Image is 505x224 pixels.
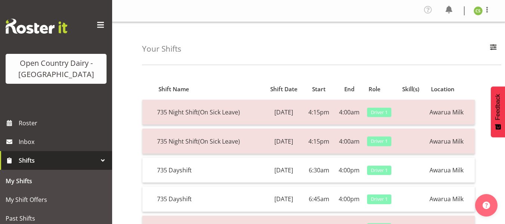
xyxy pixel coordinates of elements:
img: christopher-sutherland9865.jpg [474,6,483,15]
td: 4:00pm [334,187,364,212]
td: 735 Dayshift [154,158,264,183]
span: (On Sick Leave) [198,137,240,145]
td: [DATE] [264,100,304,125]
span: Driver 1 [371,109,388,116]
td: 735 Dayshift [154,187,264,212]
span: My Shifts [6,175,107,187]
span: Past Shifts [6,213,107,224]
div: Open Country Dairy - [GEOGRAPHIC_DATA] [13,58,99,80]
div: Role [369,85,394,93]
span: Inbox [19,136,108,147]
span: (On Sick Leave) [198,108,240,116]
td: Awarua Milk [427,158,475,183]
td: 4:00am [334,100,364,125]
img: help-xxl-2.png [483,202,490,209]
img: Rosterit website logo [6,19,67,34]
span: Roster [19,117,108,129]
a: My Shifts [2,172,110,190]
span: Shifts [19,155,97,166]
div: Location [431,85,471,93]
td: 735 Night Shift [154,100,264,125]
div: End [338,85,360,93]
span: Driver 1 [371,138,388,145]
button: Feedback - Show survey [491,86,505,137]
span: My Shift Offers [6,194,107,205]
div: Skill(s) [402,85,422,93]
span: Driver 1 [371,196,388,203]
td: [DATE] [264,129,304,154]
td: Awarua Milk [427,129,475,154]
td: Awarua Milk [427,100,475,125]
td: 4:15pm [304,129,334,154]
div: Shift Name [158,85,260,93]
td: [DATE] [264,158,304,183]
td: 4:15pm [304,100,334,125]
button: Filter Employees [486,41,501,57]
h4: Your Shifts [142,45,181,53]
a: My Shift Offers [2,190,110,209]
td: 6:45am [304,187,334,212]
td: Awarua Milk [427,187,475,212]
td: [DATE] [264,187,304,212]
div: Shift Date [268,85,299,93]
span: Driver 1 [371,167,388,174]
td: 4:00am [334,129,364,154]
span: Feedback [495,94,501,120]
td: 4:00pm [334,158,364,183]
div: Start [308,85,330,93]
td: 735 Night Shift [154,129,264,154]
td: 6:30am [304,158,334,183]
